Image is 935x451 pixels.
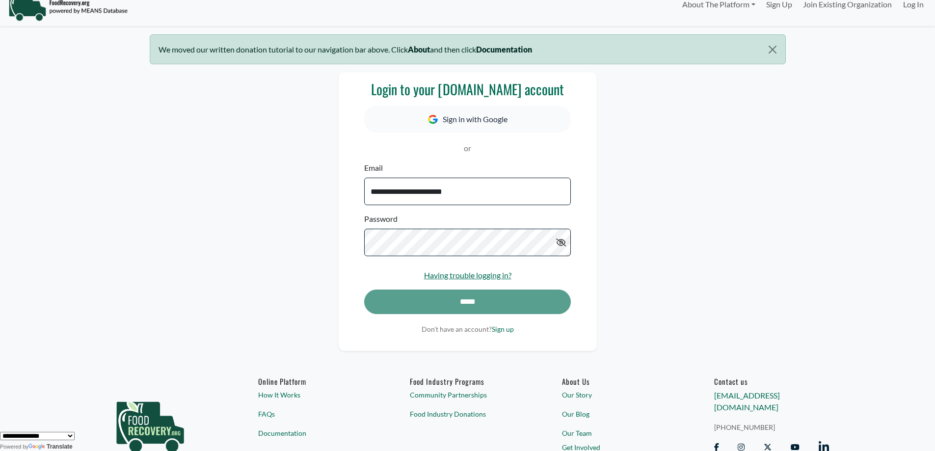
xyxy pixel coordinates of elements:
[364,162,383,174] label: Email
[364,213,398,225] label: Password
[492,325,514,333] a: Sign up
[258,390,373,400] a: How It Works
[364,81,570,98] h3: Login to your [DOMAIN_NAME] account
[410,390,525,400] a: Community Partnerships
[258,409,373,419] a: FAQs
[714,377,829,386] h6: Contact us
[410,377,525,386] h6: Food Industry Programs
[760,35,785,64] button: Close
[424,270,511,280] a: Having trouble logging in?
[408,45,430,54] b: About
[28,443,73,450] a: Translate
[476,45,532,54] b: Documentation
[258,377,373,386] h6: Online Platform
[714,391,780,412] a: [EMAIL_ADDRESS][DOMAIN_NAME]
[364,324,570,334] p: Don't have an account?
[410,409,525,419] a: Food Industry Donations
[562,428,677,438] a: Our Team
[562,390,677,400] a: Our Story
[428,115,438,124] img: Google Icon
[364,142,570,154] p: or
[364,106,570,133] button: Sign in with Google
[714,422,829,432] a: [PHONE_NUMBER]
[562,409,677,419] a: Our Blog
[28,444,47,451] img: Google Translate
[150,34,786,64] div: We moved our written donation tutorial to our navigation bar above. Click and then click
[562,377,677,386] a: About Us
[258,428,373,438] a: Documentation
